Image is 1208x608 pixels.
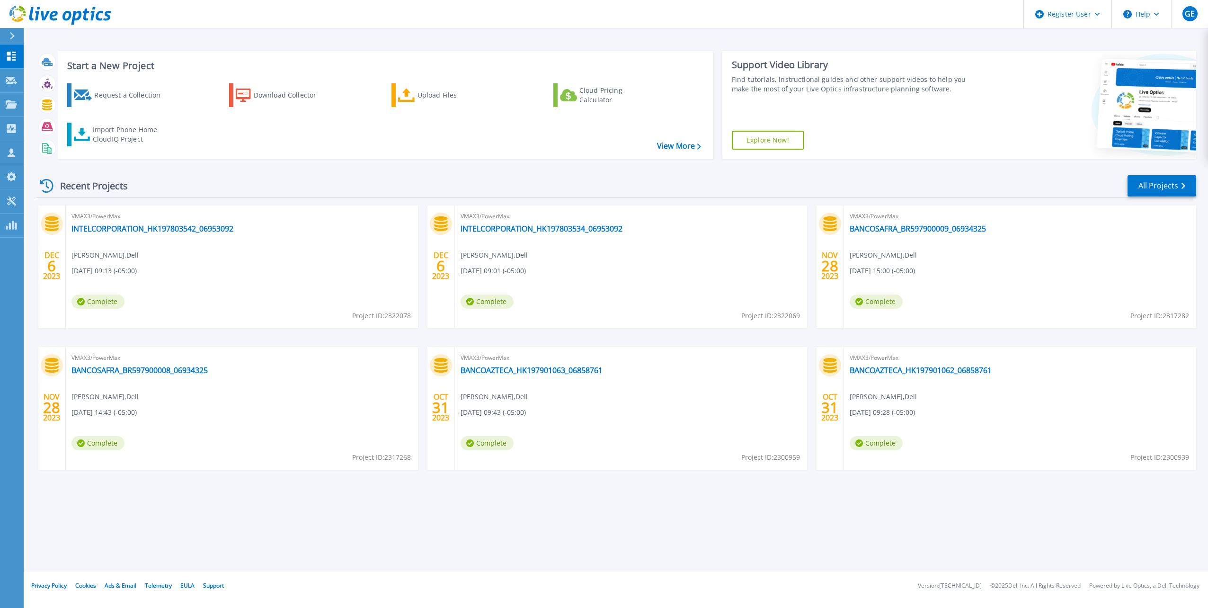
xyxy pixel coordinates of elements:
[145,581,172,590] a: Telemetry
[461,266,526,276] span: [DATE] 09:01 (-05:00)
[850,366,992,375] a: BANCOAZTECA_HK197901062_06858761
[461,407,526,418] span: [DATE] 09:43 (-05:00)
[741,311,800,321] span: Project ID: 2322069
[352,311,411,321] span: Project ID: 2322078
[850,224,986,233] a: BANCOSAFRA_BR597900009_06934325
[461,353,801,363] span: VMAX3/PowerMax
[71,392,139,402] span: [PERSON_NAME] , Dell
[461,224,622,233] a: INTELCORPORATION_HK197803534_06953092
[391,83,497,107] a: Upload Files
[71,436,124,450] span: Complete
[1089,583,1199,589] li: Powered by Live Optics, a Dell Technology
[67,61,701,71] h3: Start a New Project
[432,390,450,425] div: OCT 2023
[850,407,915,418] span: [DATE] 09:28 (-05:00)
[553,83,659,107] a: Cloud Pricing Calculator
[43,403,60,411] span: 28
[71,295,124,309] span: Complete
[432,249,450,283] div: DEC 2023
[732,75,977,94] div: Find tutorials, instructional guides and other support videos to help you make the most of your L...
[71,211,412,222] span: VMAX3/PowerMax
[821,262,838,270] span: 28
[657,142,701,151] a: View More
[47,262,56,270] span: 6
[436,262,445,270] span: 6
[461,211,801,222] span: VMAX3/PowerMax
[71,366,208,375] a: BANCOSAFRA_BR597900008_06934325
[180,581,195,590] a: EULA
[36,174,141,197] div: Recent Projects
[732,59,977,71] div: Support Video Library
[850,436,903,450] span: Complete
[75,581,96,590] a: Cookies
[850,353,1190,363] span: VMAX3/PowerMax
[850,392,917,402] span: [PERSON_NAME] , Dell
[67,83,173,107] a: Request a Collection
[850,211,1190,222] span: VMAX3/PowerMax
[417,86,493,105] div: Upload Files
[93,125,167,144] div: Import Phone Home CloudIQ Project
[71,407,137,418] span: [DATE] 14:43 (-05:00)
[71,266,137,276] span: [DATE] 09:13 (-05:00)
[821,403,838,411] span: 31
[461,295,514,309] span: Complete
[254,86,329,105] div: Download Collector
[71,250,139,260] span: [PERSON_NAME] , Dell
[71,353,412,363] span: VMAX3/PowerMax
[352,452,411,463] span: Project ID: 2317268
[461,392,528,402] span: [PERSON_NAME] , Dell
[1128,175,1196,197] a: All Projects
[229,83,335,107] a: Download Collector
[31,581,67,590] a: Privacy Policy
[71,224,233,233] a: INTELCORPORATION_HK197803542_06953092
[105,581,136,590] a: Ads & Email
[821,390,839,425] div: OCT 2023
[203,581,224,590] a: Support
[43,249,61,283] div: DEC 2023
[821,249,839,283] div: NOV 2023
[432,403,449,411] span: 31
[990,583,1081,589] li: © 2025 Dell Inc. All Rights Reserved
[850,295,903,309] span: Complete
[461,436,514,450] span: Complete
[1130,311,1189,321] span: Project ID: 2317282
[461,366,603,375] a: BANCOAZTECA_HK197901063_06858761
[850,266,915,276] span: [DATE] 15:00 (-05:00)
[1130,452,1189,463] span: Project ID: 2300939
[741,452,800,463] span: Project ID: 2300959
[918,583,982,589] li: Version: [TECHNICAL_ID]
[94,86,170,105] div: Request a Collection
[1185,10,1195,18] span: GE
[732,131,804,150] a: Explore Now!
[579,86,655,105] div: Cloud Pricing Calculator
[461,250,528,260] span: [PERSON_NAME] , Dell
[43,390,61,425] div: NOV 2023
[850,250,917,260] span: [PERSON_NAME] , Dell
